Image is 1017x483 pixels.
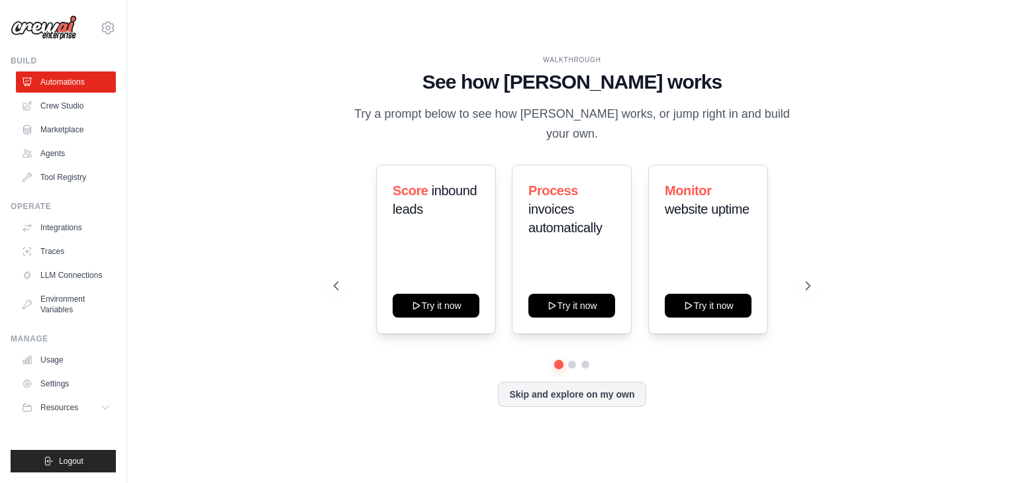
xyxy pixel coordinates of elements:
span: Monitor [665,183,712,198]
button: Skip and explore on my own [498,382,646,407]
div: Build [11,56,116,66]
div: Manage [11,333,116,344]
div: WALKTHROUGH [334,55,810,65]
span: Process [528,183,578,198]
a: Integrations [16,217,116,238]
p: Try a prompt below to see how [PERSON_NAME] works, or jump right in and build your own. [350,105,795,144]
a: Agents [16,143,116,164]
span: Score [393,183,428,198]
span: inbound leads [393,183,477,216]
button: Logout [11,450,116,472]
button: Try it now [393,294,479,318]
iframe: Chat Widget [951,419,1017,483]
h1: See how [PERSON_NAME] works [334,70,810,94]
span: Resources [40,402,78,413]
a: Crew Studio [16,95,116,116]
button: Try it now [665,294,751,318]
img: Logo [11,15,77,40]
span: Logout [59,456,83,466]
button: Resources [16,397,116,418]
a: Settings [16,373,116,394]
a: Tool Registry [16,167,116,188]
a: LLM Connections [16,265,116,286]
a: Environment Variables [16,288,116,320]
a: Traces [16,241,116,262]
div: Operate [11,201,116,212]
a: Marketplace [16,119,116,140]
a: Usage [16,349,116,371]
button: Try it now [528,294,615,318]
span: website uptime [665,202,750,216]
a: Automations [16,71,116,93]
span: invoices automatically [528,202,603,235]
